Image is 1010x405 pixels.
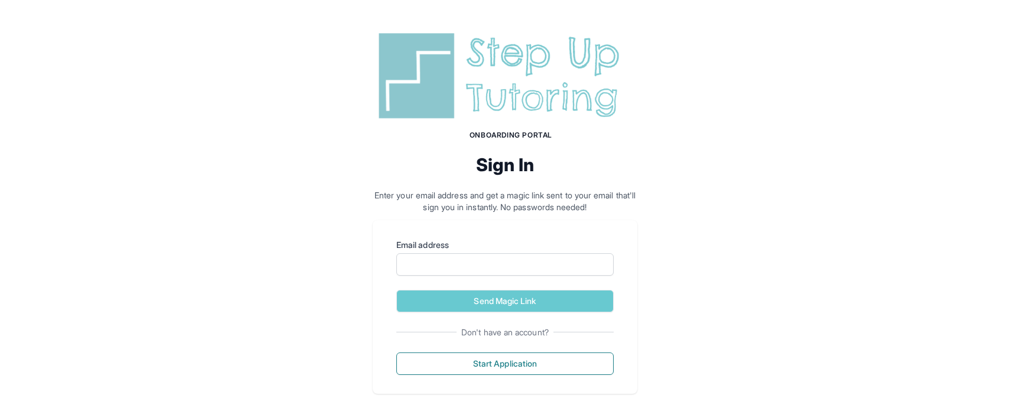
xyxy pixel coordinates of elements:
[396,290,614,312] button: Send Magic Link
[396,352,614,375] button: Start Application
[396,239,614,251] label: Email address
[457,326,553,338] span: Don't have an account?
[373,28,637,123] img: Step Up Tutoring horizontal logo
[373,154,637,175] h2: Sign In
[373,190,637,213] p: Enter your email address and get a magic link sent to your email that'll sign you in instantly. N...
[385,130,637,140] h1: Onboarding Portal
